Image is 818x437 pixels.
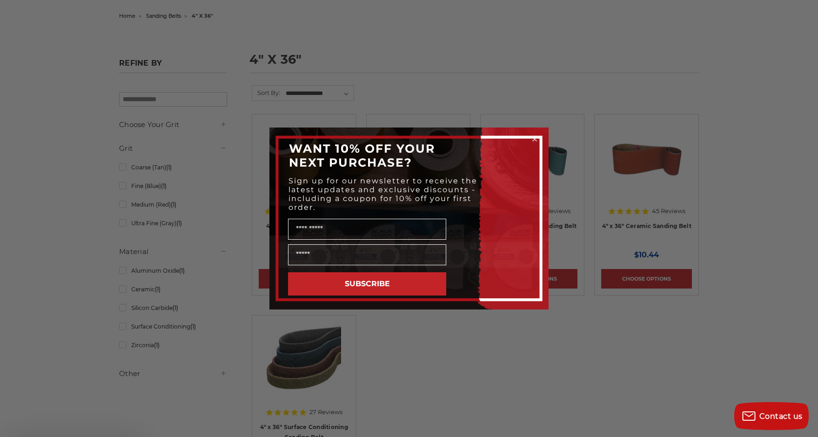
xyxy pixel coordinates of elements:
[288,272,446,296] button: SUBSCRIBE
[288,244,446,265] input: Email
[288,176,477,212] span: Sign up for our newsletter to receive the latest updates and exclusive discounts - including a co...
[289,141,435,169] span: WANT 10% OFF YOUR NEXT PURCHASE?
[530,134,539,144] button: Close dialog
[734,402,809,430] button: Contact us
[759,412,803,421] span: Contact us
